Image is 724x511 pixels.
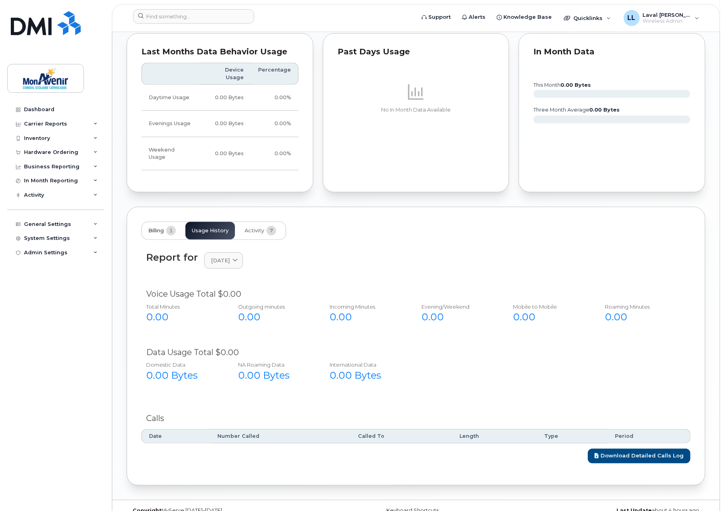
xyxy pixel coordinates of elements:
[141,111,199,137] td: Evenings Usage
[588,449,690,463] a: Download Detailed Calls Log
[146,310,221,324] div: 0.00
[608,429,690,443] th: Period
[199,137,251,171] td: 0.00 Bytes
[251,137,298,171] td: 0.00%
[166,226,176,236] span: 1
[251,111,298,137] td: 0.00%
[503,13,552,21] span: Knowledge Base
[211,257,230,264] span: [DATE]
[330,361,404,369] div: International Data
[141,429,210,443] th: Date
[146,369,221,382] div: 0.00 Bytes
[416,9,456,25] a: Support
[513,303,588,311] div: Mobile to Mobile
[199,85,251,111] td: 0.00 Bytes
[238,303,312,311] div: Outgoing minutes
[330,369,404,382] div: 0.00 Bytes
[133,9,254,24] input: Find something...
[338,48,495,56] div: Past Days Usage
[573,15,603,21] span: Quicklinks
[428,13,451,21] span: Support
[605,310,679,324] div: 0.00
[146,288,686,300] div: Voice Usage Total $0.00
[141,137,199,171] td: Weekend Usage
[146,361,221,369] div: Domestic Data
[199,111,251,137] td: 0.00 Bytes
[351,429,452,443] th: Called To
[422,310,496,324] div: 0.00
[533,107,620,113] text: three month average
[605,303,679,311] div: Roaming Minutes
[643,12,691,18] span: Laval [PERSON_NAME]
[199,63,251,85] th: Device Usage
[452,429,537,443] th: Length
[618,10,705,26] div: Laval Lai Yoon Hin
[141,111,298,137] tr: Weekdays from 6:00pm to 8:00am
[146,347,686,358] div: Data Usage Total $0.00
[643,18,691,24] span: Wireless Admin
[148,228,164,234] span: Billing
[141,137,298,171] tr: Friday from 6:00pm to Monday 8:00am
[338,106,495,114] p: No In Month Data Available
[561,82,591,88] tspan: 0.00 Bytes
[245,228,264,234] span: Activity
[238,361,312,369] div: NA Roaming Data
[537,429,608,443] th: Type
[533,48,690,56] div: In Month Data
[330,310,404,324] div: 0.00
[491,9,557,25] a: Knowledge Base
[146,413,686,424] div: Calls
[146,252,198,263] div: Report for
[267,226,276,236] span: 7
[469,13,485,21] span: Alerts
[204,252,243,269] a: [DATE]
[330,303,404,311] div: Incoming Minutes
[251,63,298,85] th: Percentage
[628,13,636,23] span: LL
[589,107,620,113] tspan: 0.00 Bytes
[146,303,221,311] div: Total Minutes
[141,85,199,111] td: Daytime Usage
[210,429,351,443] th: Number Called
[238,310,312,324] div: 0.00
[558,10,617,26] div: Quicklinks
[513,310,588,324] div: 0.00
[422,303,496,311] div: Evening/Weekend
[251,85,298,111] td: 0.00%
[238,369,312,382] div: 0.00 Bytes
[141,48,298,56] div: Last Months Data Behavior Usage
[456,9,491,25] a: Alerts
[533,82,591,88] text: this month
